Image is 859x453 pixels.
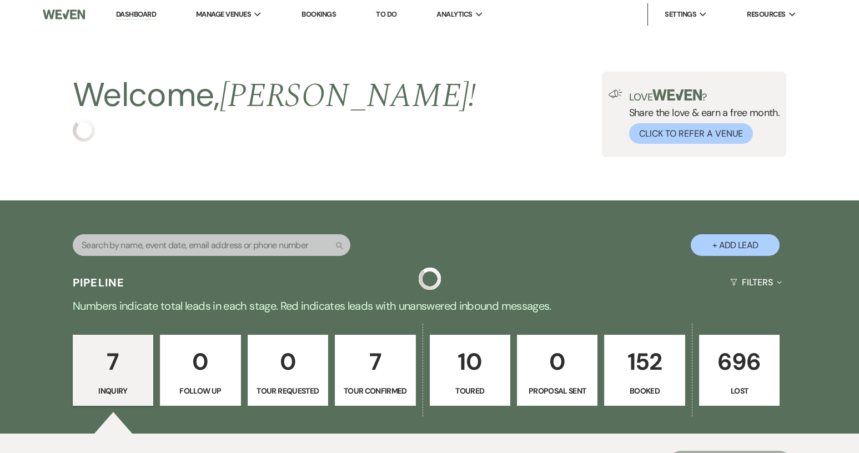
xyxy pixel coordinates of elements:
h2: Welcome, [73,72,476,119]
p: Lost [706,385,772,397]
a: Bookings [302,9,336,19]
p: Love ? [629,89,780,102]
p: 152 [611,343,677,380]
p: Inquiry [80,385,146,397]
p: Proposal Sent [524,385,590,397]
p: Numbers indicate total leads in each stage. Red indicates leads with unanswered inbound messages. [30,297,830,315]
p: Tour Confirmed [342,385,408,397]
button: + Add Lead [691,234,780,256]
input: Search by name, event date, email address or phone number [73,234,350,256]
p: 0 [255,343,321,380]
p: 0 [524,343,590,380]
span: Analytics [436,9,472,20]
button: Filters [726,268,786,297]
a: 10Toured [430,335,510,406]
a: Dashboard [116,9,156,20]
img: Weven Logo [43,3,84,26]
p: 7 [342,343,408,380]
p: 10 [437,343,503,380]
img: weven-logo-green.svg [652,89,702,100]
p: Follow Up [167,385,233,397]
p: 0 [167,343,233,380]
p: Toured [437,385,503,397]
a: 0Proposal Sent [517,335,597,406]
a: 0Tour Requested [248,335,328,406]
span: Resources [747,9,785,20]
p: 7 [80,343,146,380]
h3: Pipeline [73,275,125,290]
p: Tour Requested [255,385,321,397]
div: Share the love & earn a free month. [622,89,780,144]
a: 696Lost [699,335,780,406]
span: Manage Venues [196,9,251,20]
img: loud-speaker-illustration.svg [609,89,622,98]
p: Booked [611,385,677,397]
img: loading spinner [419,268,441,290]
img: loading spinner [73,119,95,142]
a: To Do [376,9,396,19]
span: [PERSON_NAME] ! [220,71,476,122]
a: 7Inquiry [73,335,153,406]
span: Settings [665,9,696,20]
p: 696 [706,343,772,380]
button: Click to Refer a Venue [629,123,753,144]
a: 0Follow Up [160,335,240,406]
a: 152Booked [604,335,685,406]
a: 7Tour Confirmed [335,335,415,406]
